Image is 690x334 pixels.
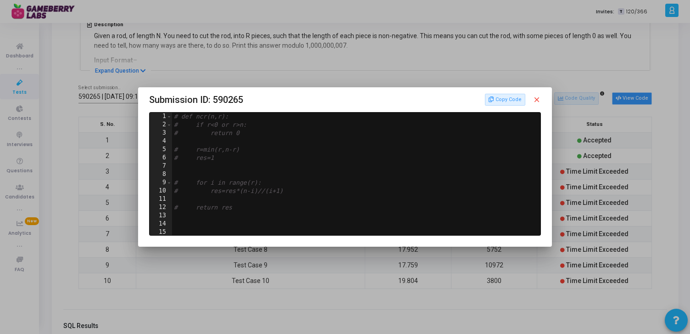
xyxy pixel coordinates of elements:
div: 2 [150,121,172,129]
div: 5 [150,146,172,154]
div: 14 [150,220,172,228]
div: 10 [150,187,172,195]
div: 11 [150,195,172,204]
div: 13 [150,212,172,220]
div: 8 [150,170,172,179]
div: 15 [150,228,172,237]
button: Copy Code [485,94,525,106]
div: 7 [150,162,172,170]
mat-icon: close [533,96,541,104]
div: 1 [150,113,172,121]
span: Submission ID: 590265 [149,92,243,107]
div: 9 [150,179,172,187]
div: 3 [150,129,172,137]
div: 4 [150,137,172,146]
div: 6 [150,154,172,162]
div: 12 [150,204,172,212]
